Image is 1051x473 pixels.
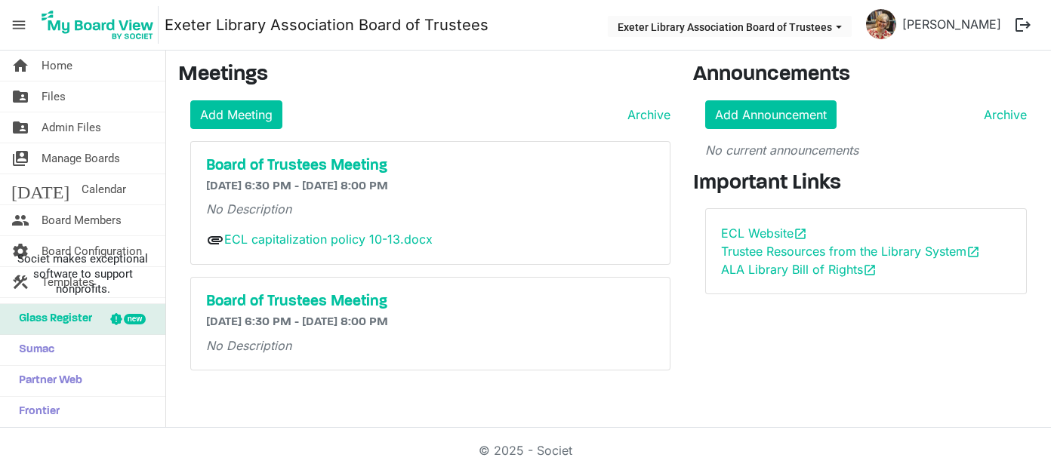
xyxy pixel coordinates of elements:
[190,100,282,129] a: Add Meeting
[42,112,101,143] span: Admin Files
[621,106,670,124] a: Archive
[794,227,807,241] span: open_in_new
[705,100,837,129] a: Add Announcement
[165,10,489,40] a: Exeter Library Association Board of Trustees
[206,315,655,330] h6: [DATE] 6:30 PM - [DATE] 8:00 PM
[721,226,807,241] a: ECL Websiteopen_in_new
[11,205,29,235] span: people
[705,141,1027,159] p: No current announcements
[721,244,980,259] a: Trustee Resources from the Library Systemopen_in_new
[37,6,159,44] img: My Board View Logo
[11,304,92,334] span: Glass Register
[37,6,165,44] a: My Board View Logo
[7,251,159,296] span: Societ makes exceptional software to support nonprofits.
[42,205,122,235] span: Board Members
[693,63,1039,88] h3: Announcements
[11,236,29,266] span: settings
[721,262,877,277] a: ALA Library Bill of Rightsopen_in_new
[479,443,572,458] a: © 2025 - Societ
[11,366,82,396] span: Partner Web
[11,81,29,112] span: folder_shared
[693,171,1039,197] h3: Important Links
[124,314,146,324] div: new
[224,232,433,247] a: ECL capitalization policy 10-13.docx
[11,397,60,427] span: Frontier
[42,81,66,112] span: Files
[863,263,877,277] span: open_in_new
[11,143,29,174] span: switch_account
[1007,9,1039,41] button: logout
[978,106,1027,124] a: Archive
[42,236,142,266] span: Board Configuration
[82,174,126,204] span: Calendar
[42,51,72,81] span: Home
[896,9,1007,39] a: [PERSON_NAME]
[206,200,655,218] p: No Description
[206,336,655,355] p: No Description
[966,245,980,259] span: open_in_new
[866,9,896,39] img: oiUq6S1lSyLOqxOgPlXYhI3g0FYm13iA4qhAgY5oJQiVQn4Ddg2A9SORYVWq4Lz4pb3-biMLU3tKDRk10OVDzQ_thumb.png
[206,157,655,175] a: Board of Trustees Meeting
[206,180,655,194] h6: [DATE] 6:30 PM - [DATE] 8:00 PM
[206,231,224,249] span: attachment
[11,335,54,365] span: Sumac
[42,143,120,174] span: Manage Boards
[608,16,852,37] button: Exeter Library Association Board of Trustees dropdownbutton
[11,112,29,143] span: folder_shared
[5,11,33,39] span: menu
[11,174,69,204] span: [DATE]
[178,63,671,88] h3: Meetings
[11,51,29,81] span: home
[206,293,655,311] a: Board of Trustees Meeting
